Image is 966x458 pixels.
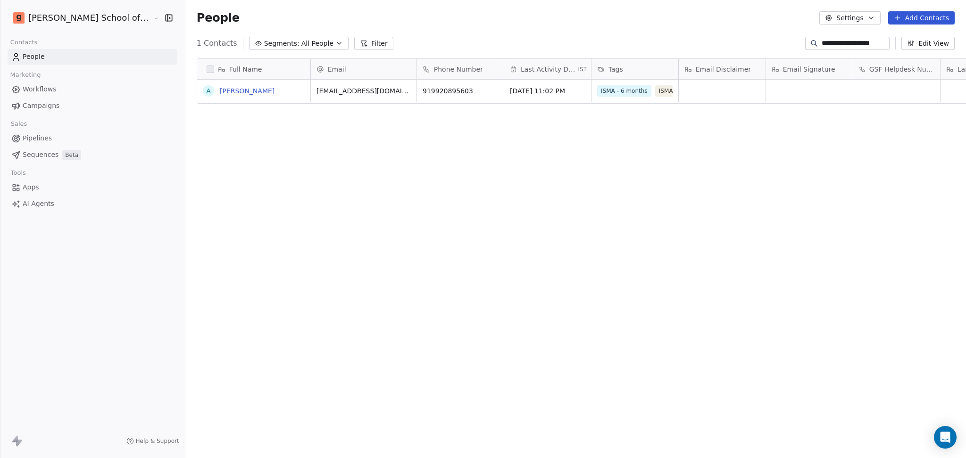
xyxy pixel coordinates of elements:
span: Tools [7,166,30,180]
div: Full Name [197,59,310,79]
div: Email [311,59,416,79]
span: Sequences [23,150,58,160]
span: Contacts [6,35,42,49]
img: Goela%20School%20Logos%20(4).png [13,12,25,24]
span: All People [301,39,333,49]
span: Help & Support [136,437,179,445]
span: Pipelines [23,133,52,143]
div: Email Disclaimer [679,59,766,79]
span: Email Disclaimer [696,65,751,74]
span: [PERSON_NAME] School of Finance LLP [28,12,151,24]
span: Campaigns [23,101,59,111]
div: Phone Number [417,59,504,79]
span: Last Activity Date [521,65,576,74]
div: grid [197,80,311,440]
a: People [8,49,177,65]
div: Last Activity DateIST [504,59,591,79]
span: People [23,52,45,62]
span: Phone Number [434,65,483,74]
span: Segments: [264,39,300,49]
span: Email Signature [783,65,835,74]
span: ISMA - 6 months [597,85,651,97]
div: Email Signature [766,59,853,79]
span: People [197,11,240,25]
a: Campaigns [8,98,177,114]
button: Settings [819,11,880,25]
a: SequencesBeta [8,147,177,163]
a: [PERSON_NAME] [220,87,275,95]
span: GSF Helpdesk Number [869,65,934,74]
span: 919920895603 [423,86,498,96]
button: Add Contacts [888,11,955,25]
span: AI Agents [23,199,54,209]
span: Full Name [229,65,262,74]
span: Email [328,65,346,74]
span: ISMA 3.0 Launch Event - Signup [655,85,731,97]
div: GSF Helpdesk Number [853,59,940,79]
span: Tags [608,65,623,74]
button: Filter [354,37,393,50]
a: Help & Support [126,437,179,445]
span: 1 Contacts [197,38,237,49]
a: Pipelines [8,131,177,146]
span: Marketing [6,68,45,82]
a: Apps [8,180,177,195]
div: Tags [591,59,678,79]
span: Beta [62,150,81,160]
span: [DATE] 11:02 PM [510,86,585,96]
div: Open Intercom Messenger [934,426,957,449]
div: A [206,86,211,96]
span: Workflows [23,84,57,94]
span: Apps [23,182,39,192]
span: IST [578,65,587,73]
a: AI Agents [8,196,177,212]
span: [EMAIL_ADDRESS][DOMAIN_NAME] [316,86,411,96]
a: Workflows [8,82,177,97]
span: Sales [7,117,31,131]
button: Edit View [901,37,955,50]
button: [PERSON_NAME] School of Finance LLP [11,10,147,26]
